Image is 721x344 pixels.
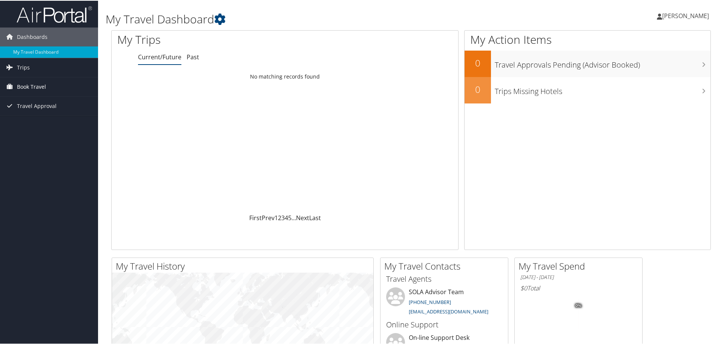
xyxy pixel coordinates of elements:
[495,82,710,96] h3: Trips Missing Hotels
[262,213,275,221] a: Prev
[249,213,262,221] a: First
[465,76,710,103] a: 0Trips Missing Hotels
[17,57,30,76] span: Trips
[520,283,637,292] h6: Total
[409,298,451,305] a: [PHONE_NUMBER]
[288,213,291,221] a: 5
[285,213,288,221] a: 4
[275,213,278,221] a: 1
[309,213,321,221] a: Last
[662,11,709,19] span: [PERSON_NAME]
[382,287,506,318] li: SOLA Advisor Team
[519,259,642,272] h2: My Travel Spend
[116,259,373,272] h2: My Travel History
[291,213,296,221] span: …
[138,52,181,60] a: Current/Future
[409,307,488,314] a: [EMAIL_ADDRESS][DOMAIN_NAME]
[112,69,458,83] td: No matching records found
[657,4,716,26] a: [PERSON_NAME]
[17,77,46,96] span: Book Travel
[296,213,309,221] a: Next
[384,259,508,272] h2: My Travel Contacts
[386,273,502,284] h3: Travel Agents
[465,50,710,76] a: 0Travel Approvals Pending (Advisor Booked)
[106,11,513,26] h1: My Travel Dashboard
[17,96,57,115] span: Travel Approval
[17,27,48,46] span: Dashboards
[575,303,581,307] tspan: 0%
[187,52,199,60] a: Past
[117,31,308,47] h1: My Trips
[520,273,637,280] h6: [DATE] - [DATE]
[278,213,281,221] a: 2
[465,31,710,47] h1: My Action Items
[17,5,92,23] img: airportal-logo.png
[465,56,491,69] h2: 0
[386,319,502,329] h3: Online Support
[465,82,491,95] h2: 0
[520,283,527,292] span: $0
[495,55,710,69] h3: Travel Approvals Pending (Advisor Booked)
[281,213,285,221] a: 3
